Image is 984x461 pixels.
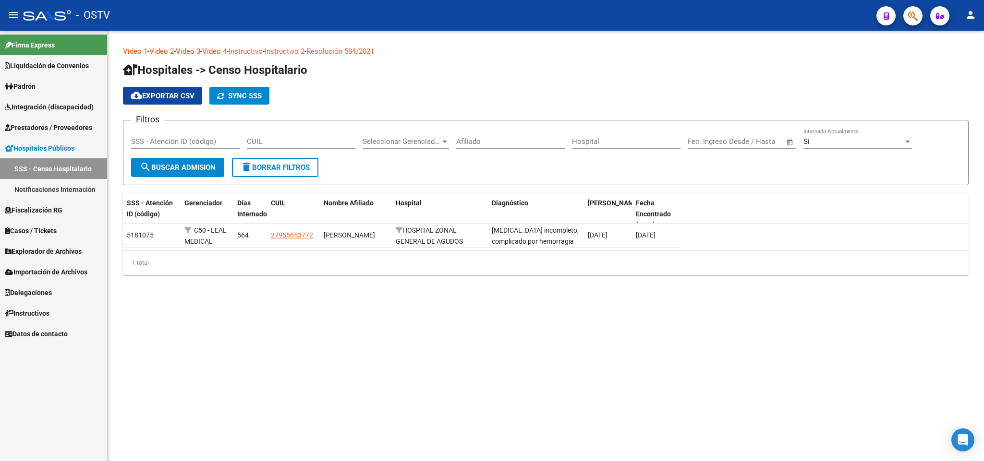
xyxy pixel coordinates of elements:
[688,137,719,146] input: Start date
[271,199,285,207] span: CUIL
[265,47,304,56] a: Instructivo 2
[5,287,52,298] span: Delegaciones
[131,113,164,126] h3: Filtros
[123,87,202,105] button: Exportar CSV
[209,87,269,105] button: SYNC SSS
[184,226,227,256] span: C50 - LEAL MEDICAL (Basa Salud)
[5,308,49,319] span: Instructivos
[392,193,488,235] datatable-header-cell: Hospital
[785,137,796,148] button: Open calendar
[492,199,528,207] span: Diagnóstico
[5,205,62,215] span: Fiscalización RG
[123,46,969,57] p: - - - - - -
[241,163,310,172] span: Borrar Filtros
[131,158,224,177] button: Buscar admision
[271,231,313,239] span: 27955653772
[588,231,607,239] span: [DATE]
[5,40,55,50] span: Firma Express
[632,193,680,235] datatable-header-cell: Fecha Encontrado (saas)
[396,226,463,267] span: HOSPITAL ZONAL GENERAL DE AGUDOS GOBERNADOR [DATE][PERSON_NAME]
[8,9,19,21] mat-icon: menu
[5,329,68,339] span: Datos de contacto
[237,199,267,218] span: Días Internado
[181,193,233,235] datatable-header-cell: Gerenciador
[184,199,222,207] span: Gerenciador
[951,428,974,451] div: Open Intercom Messenger
[232,158,318,177] button: Borrar Filtros
[228,92,262,100] span: SYNC SSS
[5,60,89,71] span: Liquidación de Convenios
[237,231,249,239] span: 564
[324,199,374,207] span: Nombre Afiliado
[76,5,110,26] span: - OSTV
[5,122,92,133] span: Prestadores / Proveedores
[320,193,392,235] datatable-header-cell: Nombre Afiliado
[584,193,632,235] datatable-header-cell: Fecha Ingreso
[229,47,263,56] a: Instructivo
[241,161,252,173] mat-icon: delete
[363,137,440,146] span: Seleccionar Gerenciador
[267,193,320,235] datatable-header-cell: CUIL
[306,47,374,56] a: Resolución 584/2021
[5,225,57,236] span: Casos / Tickets
[5,143,74,154] span: Hospitales Públicos
[127,231,154,239] span: 5181075
[123,193,181,235] datatable-header-cell: SSS - Atención ID (código)
[131,90,142,101] mat-icon: cloud_download
[803,137,810,146] span: Si
[123,47,147,56] a: Video 1
[588,199,640,207] span: [PERSON_NAME]
[5,267,87,277] span: Importación de Archivos
[5,246,82,257] span: Explorador de Archivos
[176,47,200,56] a: Video 3
[123,63,307,77] span: Hospitales -> Censo Hospitalario
[636,199,671,229] span: Fecha Encontrado (saas)
[202,47,227,56] a: Video 4
[131,92,194,100] span: Exportar CSV
[140,161,151,173] mat-icon: search
[123,251,969,275] div: 1 total
[488,193,584,235] datatable-header-cell: Diagnóstico
[5,102,94,112] span: Integración (discapacidad)
[965,9,976,21] mat-icon: person
[728,137,774,146] input: End date
[149,47,174,56] a: Video 2
[636,231,656,239] span: [DATE]
[127,199,173,218] span: SSS - Atención ID (código)
[140,163,216,172] span: Buscar admision
[324,231,375,239] span: [PERSON_NAME]
[233,193,267,235] datatable-header-cell: Días Internado
[5,81,36,92] span: Padrón
[396,199,422,207] span: Hospital
[492,226,579,256] span: [MEDICAL_DATA] incompleto, complicado por hemorragia excesiva o tardía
